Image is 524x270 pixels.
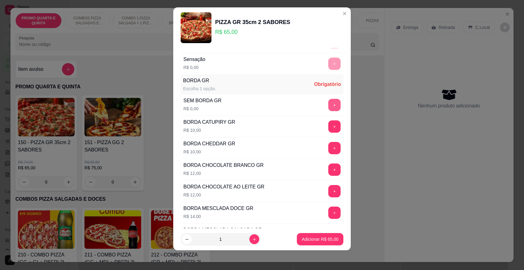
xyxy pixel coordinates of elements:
p: R$ 12,00 [183,170,264,176]
div: BORDA CHOCOLATE AO LEITE GR [183,183,264,191]
div: BORDA CHEDDAR GR [183,140,235,147]
button: add [328,120,341,133]
div: Obrigatório [314,81,341,88]
div: Escolha 1 opção. [183,86,216,92]
button: add [328,142,341,154]
p: R$ 0,00 [183,64,205,71]
div: BORDA MESCLADA DOCE GR [183,205,253,212]
button: add [328,228,341,240]
button: add [328,207,341,219]
img: product-image [181,12,211,43]
div: BORDA GR [183,77,216,84]
p: Adicionar R$ 65,00 [302,236,338,242]
button: decrease-product-quantity [182,234,192,244]
div: BORDA CATUPIRY GR [183,119,235,126]
button: add [328,163,341,176]
p: R$ 10,00 [183,149,235,155]
p: R$ 12,00 [183,192,264,198]
div: BORDA MESCLADA SALGADA GR [183,226,262,234]
button: add [328,185,341,197]
p: R$ 10,00 [183,127,235,133]
div: Sensação [183,56,205,63]
div: PIZZA GR 35cm 2 SABORES [215,18,290,26]
p: R$ 0,00 [183,106,222,112]
div: SEM BORDA GR [183,97,222,104]
button: increase-product-quantity [249,234,259,244]
button: add [328,99,341,111]
p: R$ 65,00 [215,28,290,36]
button: Adicionar R$ 65,00 [297,233,343,245]
button: Close [340,9,350,18]
p: R$ 14,00 [183,213,253,220]
div: BORDA CHOCOLATE BRANCO GR [183,162,264,169]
